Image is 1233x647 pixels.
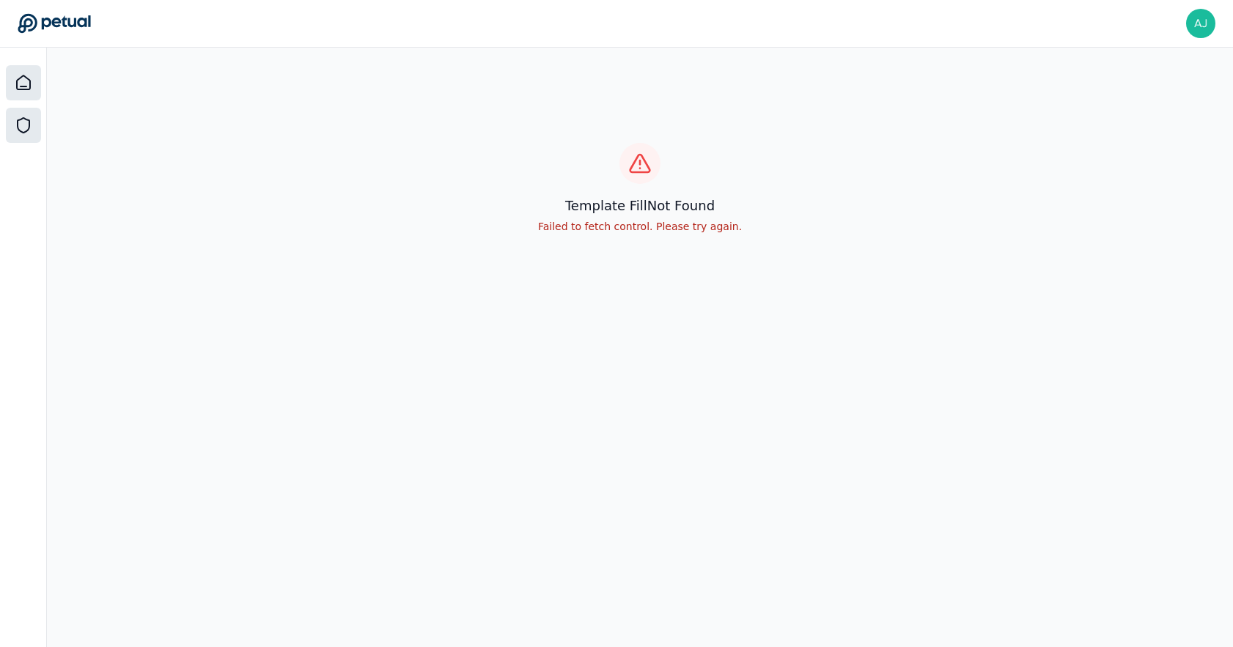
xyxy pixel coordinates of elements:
[18,13,91,34] a: Go to Dashboard
[1186,9,1215,38] img: ajay.rengarajan@snowflake.com
[6,108,41,143] a: SOC
[538,219,742,234] p: Failed to fetch control. Please try again.
[6,65,41,100] a: Dashboard
[538,196,742,216] h3: template fill Not Found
